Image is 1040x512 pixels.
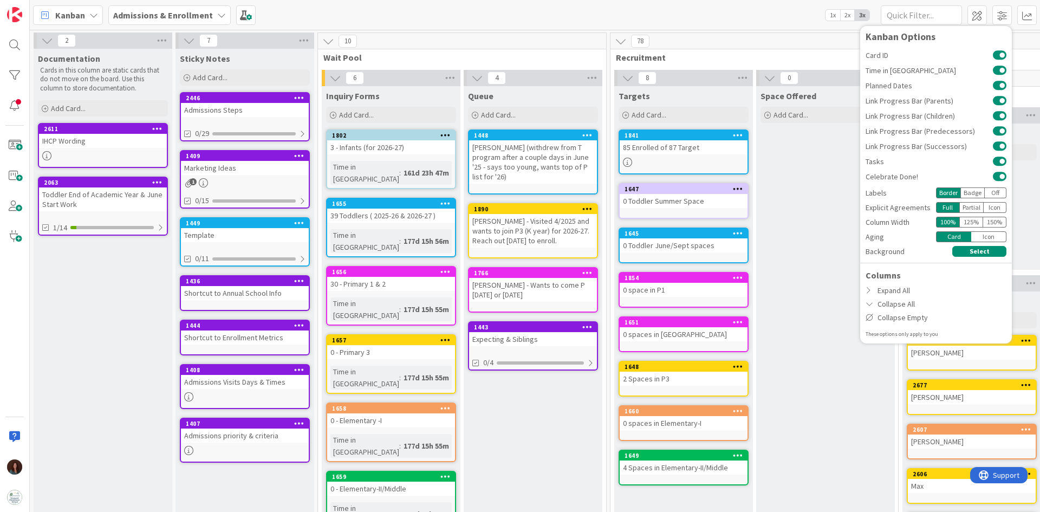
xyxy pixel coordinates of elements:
[625,132,747,139] div: 1841
[960,187,985,198] div: Badge
[401,372,452,384] div: 177d 15h 55m
[474,323,597,331] div: 1443
[327,131,455,154] div: 18023 - Infants (for 2026-27)
[186,366,309,374] div: 1408
[866,67,993,74] span: Time in [GEOGRAPHIC_DATA]
[327,404,455,427] div: 16580 - Elementary -I
[327,482,455,496] div: 0 - Elementary-II/Middle
[866,127,993,135] span: Link Progress Bar (Predecessors)
[959,202,984,213] div: Partial
[913,470,1036,478] div: 2606
[327,335,455,345] div: 1657
[469,214,597,248] div: [PERSON_NAME] - Visited 4/2025 and wants to join P3 (K year) for 2026-27. Reach out [DATE] to enr...
[620,451,747,475] div: 16494 Spaces in Elementary-II/Middle
[881,5,962,25] input: Quick Filter...
[7,7,22,22] img: Visit kanbanzone.com
[180,364,310,409] a: 1408Admissions Visits Days & Times
[620,416,747,430] div: 0 spaces in Elementary-I
[326,129,456,189] a: 18023 - Infants (for 2026-27)Time in [GEOGRAPHIC_DATA]:161d 23h 47m
[40,66,166,93] p: Cards in this column are static cards that do not move on the board. Use this column to store doc...
[181,276,309,286] div: 1436
[866,112,993,120] span: Link Progress Bar (Children)
[180,150,310,209] a: 1409Marketing Ideas0/15
[625,274,747,282] div: 1854
[399,235,401,247] span: :
[866,231,936,243] div: Aging
[620,131,747,154] div: 184185 Enrolled of 87 Target
[908,469,1036,493] div: 2606Max
[180,92,310,141] a: 2446Admissions Steps0/29
[474,205,597,213] div: 1890
[866,187,936,199] div: Labels
[619,450,749,485] a: 16494 Spaces in Elementary-II/Middle
[401,440,452,452] div: 177d 15h 55m
[55,9,85,22] span: Kanban
[474,132,597,139] div: 1448
[469,268,597,302] div: 1766[PERSON_NAME] - Wants to come P [DATE] or [DATE]
[181,218,309,228] div: 1449
[186,277,309,285] div: 1436
[866,202,936,213] div: Explicit Agreements
[907,379,1037,415] a: 2677[PERSON_NAME]
[620,229,747,238] div: 1645
[619,183,749,219] a: 16470 Toddler Summer Space
[53,222,67,234] span: 1/14
[760,90,816,101] span: Space Offered
[620,273,747,297] div: 18540 space in P1
[186,152,309,160] div: 1409
[638,72,656,85] span: 8
[959,217,983,228] div: 125 %
[631,35,649,48] span: 78
[39,124,167,134] div: 2611
[39,178,167,187] div: 2063
[936,217,959,228] div: 100 %
[620,406,747,416] div: 1660
[195,253,209,264] span: 0/11
[620,229,747,252] div: 16450 Toddler June/Sept spaces
[907,468,1037,504] a: 2606Max
[913,381,1036,389] div: 2677
[180,320,310,355] a: 1444Shortcut to Enrollment Metrics
[181,103,309,117] div: Admissions Steps
[620,184,747,208] div: 16470 Toddler Summer Space
[327,131,455,140] div: 1802
[469,140,597,184] div: [PERSON_NAME] (withdrew from T program after a couple days in June '25 - says too young, wants to...
[181,228,309,242] div: Template
[23,2,49,15] span: Support
[866,158,993,165] span: Tasks
[38,53,100,64] span: Documentation
[399,372,401,384] span: :
[469,322,597,332] div: 1443
[193,73,227,82] span: Add Card...
[866,82,993,89] span: Planned Dates
[866,173,993,180] span: Celebrate Done!
[620,184,747,194] div: 1647
[327,472,455,482] div: 1659
[773,110,808,120] span: Add Card...
[44,125,167,133] div: 2611
[399,440,401,452] span: :
[339,110,374,120] span: Add Card...
[907,424,1037,459] a: 2607[PERSON_NAME]
[330,434,399,458] div: Time in [GEOGRAPHIC_DATA]
[326,334,456,394] a: 16570 - Primary 3Time in [GEOGRAPHIC_DATA]:177d 15h 55m
[332,132,455,139] div: 1802
[181,375,309,389] div: Admissions Visits Days & Times
[866,31,1006,42] div: Kanban Options
[620,283,747,297] div: 0 space in P1
[332,405,455,412] div: 1658
[346,72,364,85] span: 6
[180,53,230,64] span: Sticky Notes
[195,128,209,139] span: 0/29
[327,335,455,359] div: 16570 - Primary 3
[481,110,516,120] span: Add Card...
[985,187,1006,198] div: Off
[936,202,959,213] div: Full
[181,365,309,375] div: 1408
[780,72,798,85] span: 0
[619,228,749,263] a: 16450 Toddler June/Sept spaces
[180,275,310,311] a: 1436Shortcut to Annual School Info
[327,345,455,359] div: 0 - Primary 3
[330,366,399,390] div: Time in [GEOGRAPHIC_DATA]
[625,407,747,415] div: 1660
